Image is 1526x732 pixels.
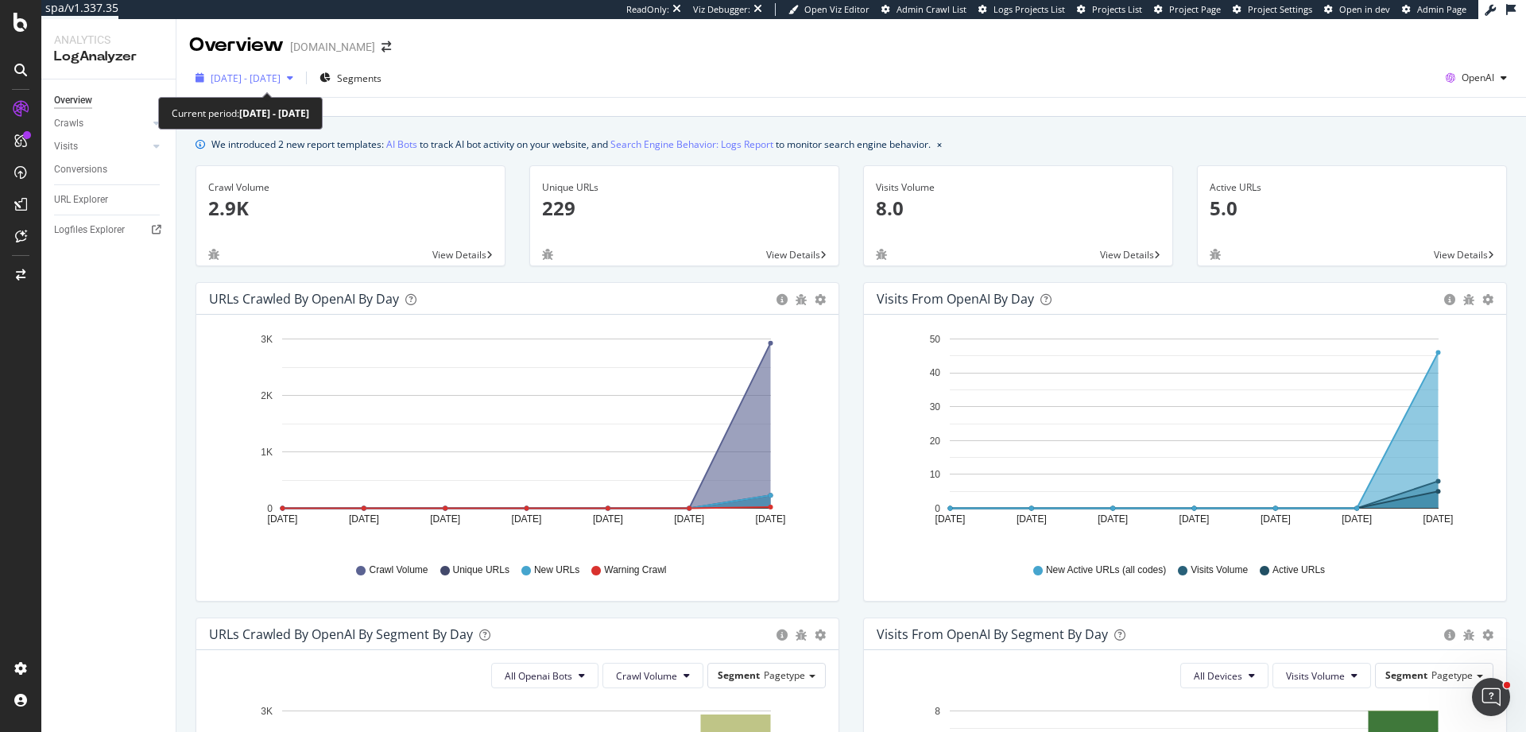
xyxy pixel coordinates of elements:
[54,222,165,238] a: Logfiles Explorer
[1434,248,1488,261] span: View Details
[796,294,807,305] div: bug
[196,136,1507,153] div: info banner
[935,513,966,525] text: [DATE]
[1210,249,1221,260] div: bug
[935,706,940,717] text: 8
[54,92,92,109] div: Overview
[978,3,1065,16] a: Logs Projects List
[1046,564,1166,577] span: New Active URLs (all codes)
[1482,294,1493,305] div: gear
[1444,294,1455,305] div: circle-info
[1339,3,1390,15] span: Open in dev
[876,195,1160,222] p: 8.0
[208,249,219,260] div: bug
[1417,3,1466,15] span: Admin Page
[261,706,273,717] text: 3K
[349,513,379,525] text: [DATE]
[542,249,553,260] div: bug
[1092,3,1142,15] span: Projects List
[261,334,273,345] text: 3K
[593,513,623,525] text: [DATE]
[54,115,149,132] a: Crawls
[54,48,163,66] div: LogAnalyzer
[1272,564,1325,577] span: Active URLs
[209,626,473,642] div: URLs Crawled by OpenAI By Segment By Day
[381,41,391,52] div: arrow-right-arrow-left
[777,294,788,305] div: circle-info
[897,3,966,15] span: Admin Crawl List
[542,180,827,195] div: Unique URLs
[815,629,826,641] div: gear
[764,668,805,682] span: Pagetype
[54,192,165,208] a: URL Explorer
[674,513,704,525] text: [DATE]
[1462,71,1494,84] span: OpenAI
[1463,294,1474,305] div: bug
[766,248,820,261] span: View Details
[610,136,773,153] a: Search Engine Behavior: Logs Report
[1194,669,1242,683] span: All Devices
[930,368,941,379] text: 40
[1272,663,1371,688] button: Visits Volume
[1154,3,1221,16] a: Project Page
[189,65,300,91] button: [DATE] - [DATE]
[1100,248,1154,261] span: View Details
[788,3,870,16] a: Open Viz Editor
[1439,65,1513,91] button: OpenAI
[290,39,375,55] div: [DOMAIN_NAME]
[1342,513,1372,525] text: [DATE]
[209,327,820,548] svg: A chart.
[604,564,666,577] span: Warning Crawl
[386,136,417,153] a: AI Bots
[54,222,125,238] div: Logfiles Explorer
[1385,668,1427,682] span: Segment
[491,663,598,688] button: All Openai Bots
[1248,3,1312,15] span: Project Settings
[1286,669,1345,683] span: Visits Volume
[718,668,760,682] span: Segment
[930,334,941,345] text: 50
[1169,3,1221,15] span: Project Page
[815,294,826,305] div: gear
[1324,3,1390,16] a: Open in dev
[1077,3,1142,16] a: Projects List
[1463,629,1474,641] div: bug
[369,564,428,577] span: Crawl Volume
[54,192,108,208] div: URL Explorer
[211,72,281,85] span: [DATE] - [DATE]
[453,564,509,577] span: Unique URLs
[1444,629,1455,641] div: circle-info
[1431,668,1473,682] span: Pagetype
[1402,3,1466,16] a: Admin Page
[930,401,941,412] text: 30
[616,669,677,683] span: Crawl Volume
[54,161,165,178] a: Conversions
[261,447,273,458] text: 1K
[505,669,572,683] span: All Openai Bots
[796,629,807,641] div: bug
[1017,513,1047,525] text: [DATE]
[189,32,284,59] div: Overview
[881,3,966,16] a: Admin Crawl List
[930,469,941,480] text: 10
[933,133,946,156] button: close banner
[777,629,788,641] div: circle-info
[804,3,870,15] span: Open Viz Editor
[54,138,78,155] div: Visits
[1261,513,1291,525] text: [DATE]
[876,249,887,260] div: bug
[54,161,107,178] div: Conversions
[602,663,703,688] button: Crawl Volume
[1210,195,1494,222] p: 5.0
[337,72,381,85] span: Segments
[54,138,149,155] a: Visits
[534,564,579,577] span: New URLs
[1233,3,1312,16] a: Project Settings
[1423,513,1454,525] text: [DATE]
[208,195,493,222] p: 2.9K
[54,32,163,48] div: Analytics
[239,107,309,120] b: [DATE] - [DATE]
[877,327,1488,548] svg: A chart.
